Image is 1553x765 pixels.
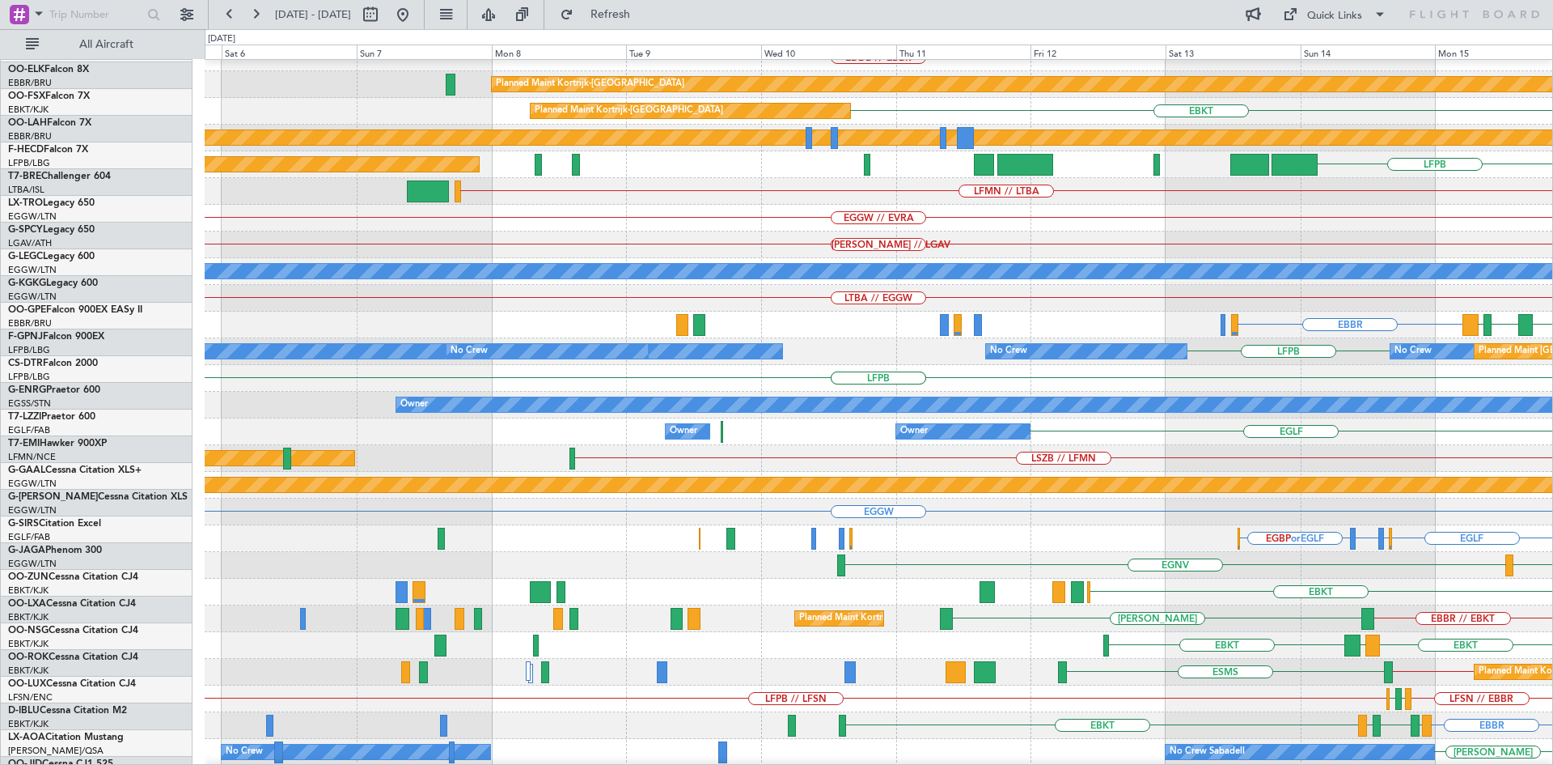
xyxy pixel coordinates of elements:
[1170,740,1245,764] div: No Crew Sabadell
[900,419,928,444] div: Owner
[8,745,104,757] a: [PERSON_NAME]/QSA
[8,305,142,315] a: OO-GPEFalcon 900EX EASy II
[496,72,684,96] div: Planned Maint Kortrijk-[GEOGRAPHIC_DATA]
[8,291,57,303] a: EGGW/LTN
[8,572,138,582] a: OO-ZUNCessna Citation CJ4
[799,606,988,631] div: Planned Maint Kortrijk-[GEOGRAPHIC_DATA]
[8,225,43,235] span: G-SPCY
[1030,45,1166,59] div: Fri 12
[208,32,235,46] div: [DATE]
[8,424,50,436] a: EGLF/FAB
[8,278,98,288] a: G-KGKGLegacy 600
[8,611,49,623] a: EBKT/KJK
[8,344,50,356] a: LFPB/LBG
[8,91,90,101] a: OO-FSXFalcon 7X
[8,733,45,742] span: LX-AOA
[8,439,107,448] a: T7-EMIHawker 900XP
[8,145,44,155] span: F-HECD
[8,492,98,502] span: G-[PERSON_NAME]
[18,32,176,57] button: All Aircraft
[8,385,46,395] span: G-ENRG
[1301,45,1436,59] div: Sun 14
[761,45,896,59] div: Wed 10
[8,706,127,716] a: D-IBLUCessna Citation M2
[226,740,263,764] div: No Crew
[8,278,46,288] span: G-KGKG
[357,45,492,59] div: Sun 7
[626,45,761,59] div: Tue 9
[8,237,52,249] a: LGAV/ATH
[8,531,50,543] a: EGLF/FAB
[8,252,95,261] a: G-LEGCLegacy 600
[8,65,44,74] span: OO-ELK
[8,264,57,276] a: EGGW/LTN
[8,305,46,315] span: OO-GPE
[8,118,91,128] a: OO-LAHFalcon 7X
[8,77,52,89] a: EBBR/BRU
[8,65,89,74] a: OO-ELKFalcon 8X
[8,359,43,368] span: CS-DTR
[535,99,723,123] div: Planned Maint Kortrijk-[GEOGRAPHIC_DATA]
[8,91,45,101] span: OO-FSX
[275,7,351,22] span: [DATE] - [DATE]
[8,157,50,169] a: LFPB/LBG
[8,652,49,662] span: OO-ROK
[8,584,49,597] a: EBKT/KJK
[8,652,138,662] a: OO-ROKCessna Citation CJ4
[8,317,52,329] a: EBBR/BRU
[1166,45,1301,59] div: Sat 13
[8,504,57,516] a: EGGW/LTN
[8,626,49,635] span: OO-NSG
[8,332,104,342] a: F-GPNJFalcon 900EX
[8,332,43,342] span: F-GPNJ
[8,706,40,716] span: D-IBLU
[8,519,39,529] span: G-SIRS
[1275,2,1394,28] button: Quick Links
[896,45,1031,59] div: Thu 11
[8,397,51,410] a: EGSS/STN
[42,39,171,50] span: All Aircraft
[8,198,43,208] span: LX-TRO
[552,2,650,28] button: Refresh
[8,665,49,677] a: EBKT/KJK
[8,130,52,142] a: EBBR/BRU
[8,118,47,128] span: OO-LAH
[8,172,111,181] a: T7-BREChallenger 604
[8,492,188,502] a: G-[PERSON_NAME]Cessna Citation XLS
[670,419,697,444] div: Owner
[8,599,136,609] a: OO-LXACessna Citation CJ4
[8,572,49,582] span: OO-ZUN
[990,339,1027,363] div: No Crew
[8,439,40,448] span: T7-EMI
[8,210,57,223] a: EGGW/LTN
[8,451,56,463] a: LFMN/NCE
[8,104,49,116] a: EBKT/KJK
[8,465,45,475] span: G-GAAL
[8,679,46,689] span: OO-LUX
[451,339,488,363] div: No Crew
[1307,8,1362,24] div: Quick Links
[49,2,142,27] input: Trip Number
[8,638,49,650] a: EBKT/KJK
[8,599,46,609] span: OO-LXA
[8,412,41,422] span: T7-LZZI
[492,45,627,59] div: Mon 8
[400,393,428,417] div: Owner
[1394,339,1432,363] div: No Crew
[8,679,136,689] a: OO-LUXCessna Citation CJ4
[8,252,43,261] span: G-LEGC
[8,626,138,635] a: OO-NSGCessna Citation CJ4
[8,519,101,529] a: G-SIRSCitation Excel
[222,45,357,59] div: Sat 6
[8,198,95,208] a: LX-TROLegacy 650
[8,546,45,555] span: G-JAGA
[8,145,88,155] a: F-HECDFalcon 7X
[8,558,57,570] a: EGGW/LTN
[8,172,41,181] span: T7-BRE
[8,412,95,422] a: T7-LZZIPraetor 600
[8,478,57,490] a: EGGW/LTN
[8,385,100,395] a: G-ENRGPraetor 600
[8,691,53,703] a: LFSN/ENC
[8,225,95,235] a: G-SPCYLegacy 650
[577,9,645,20] span: Refresh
